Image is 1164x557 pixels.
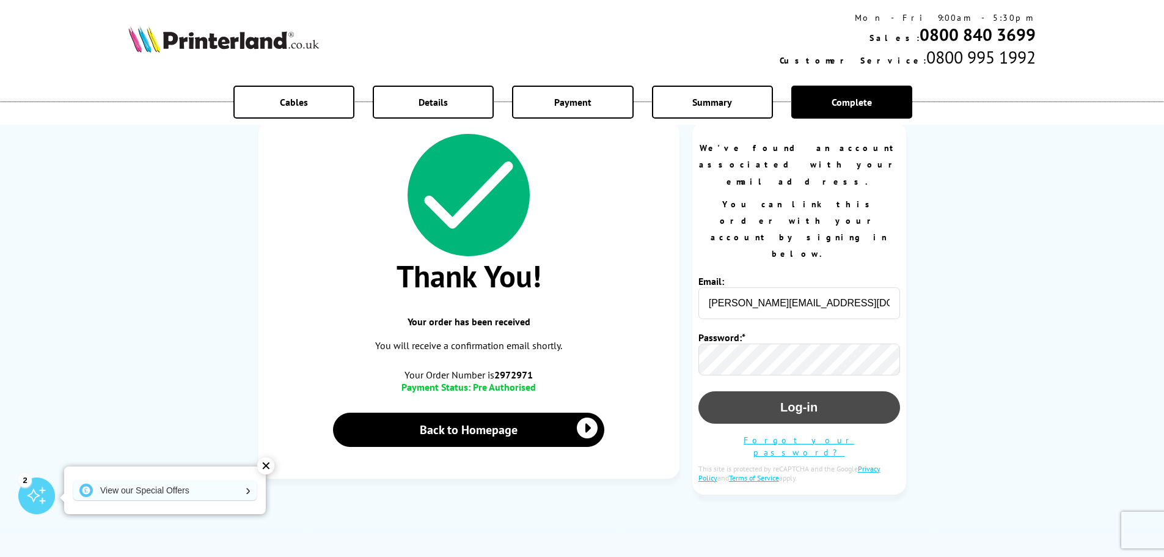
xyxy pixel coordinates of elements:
[744,435,854,458] a: Forgot your password?
[257,457,274,474] div: ✕
[698,391,900,424] button: Log-in
[401,381,470,393] span: Payment Status:
[419,96,448,108] span: Details
[698,140,900,190] p: We've found an account associated with your email address.
[473,381,536,393] span: Pre Authorised
[698,275,749,287] label: Email:
[554,96,591,108] span: Payment
[698,331,749,344] label: Password:*
[271,315,667,328] span: Your order has been received
[729,473,779,482] a: Terms of Service
[271,338,667,354] p: You will receive a confirmation email shortly.
[18,473,32,487] div: 2
[271,256,667,296] span: Thank You!
[698,196,900,263] p: You can link this order with your account by signing in below.
[780,55,926,66] span: Customer Service:
[698,464,880,482] a: Privacy Policy
[73,481,257,500] a: View our Special Offers
[128,26,319,53] img: Printerland Logo
[780,12,1036,23] div: Mon - Fri 9:00am - 5:30pm
[494,369,533,381] b: 2972971
[698,464,900,482] div: This site is protected by reCAPTCHA and the Google and apply.
[832,96,872,108] span: Complete
[692,96,732,108] span: Summary
[333,413,605,447] a: Back to Homepage
[869,32,920,43] span: Sales:
[926,46,1036,68] span: 0800 995 1992
[920,23,1036,46] a: 0800 840 3699
[271,369,667,381] span: Your Order Number is
[280,96,308,108] span: Cables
